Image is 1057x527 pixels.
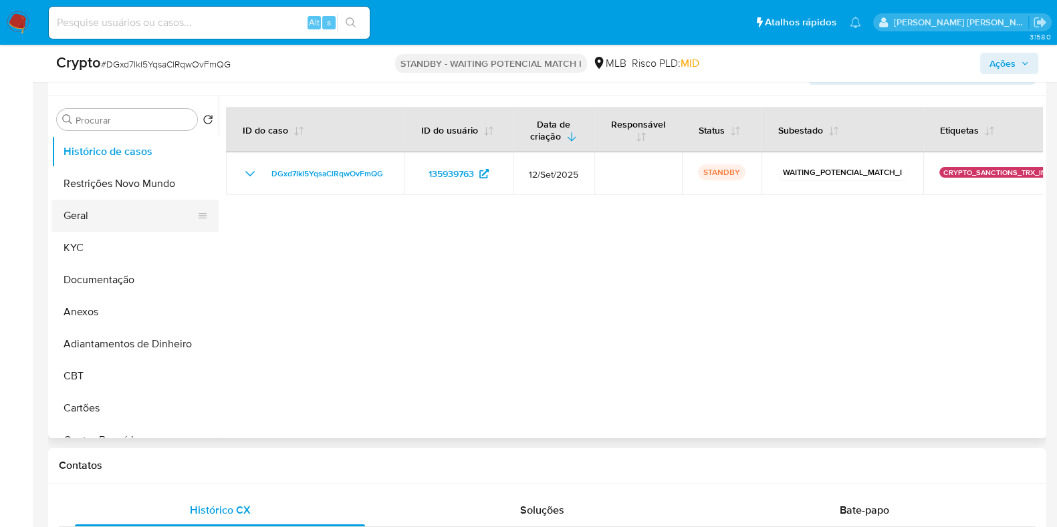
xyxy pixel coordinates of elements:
[203,114,213,129] button: Retornar ao pedido padrão
[51,168,219,200] button: Restrições Novo Mundo
[59,459,1036,472] h1: Contatos
[765,15,836,29] span: Atalhos rápidos
[190,502,251,518] span: Histórico CX
[51,232,219,264] button: KYC
[51,136,219,168] button: Histórico de casos
[76,114,192,126] input: Procurar
[980,53,1038,74] button: Ações
[49,14,370,31] input: Pesquise usuários ou casos...
[51,200,208,232] button: Geral
[520,502,564,518] span: Soluções
[62,114,73,125] button: Procurar
[840,502,889,518] span: Bate-papo
[101,57,231,71] span: # DGxd7IkI5YqsaClRqwOvFmQG
[632,56,699,71] span: Risco PLD:
[337,13,364,32] button: search-icon
[309,16,320,29] span: Alt
[51,424,219,456] button: Contas Bancárias
[51,264,219,296] button: Documentação
[894,16,1029,29] p: danilo.toledo@mercadolivre.com
[327,16,331,29] span: s
[1029,31,1050,42] span: 3.158.0
[989,53,1016,74] span: Ações
[681,55,699,71] span: MID
[56,51,101,73] b: Crypto
[51,328,219,360] button: Adiantamentos de Dinheiro
[51,296,219,328] button: Anexos
[850,17,861,28] a: Notificações
[395,54,587,73] p: STANDBY - WAITING POTENCIAL MATCH I
[1033,15,1047,29] a: Sair
[51,392,219,424] button: Cartões
[51,360,219,392] button: CBT
[592,56,626,71] div: MLB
